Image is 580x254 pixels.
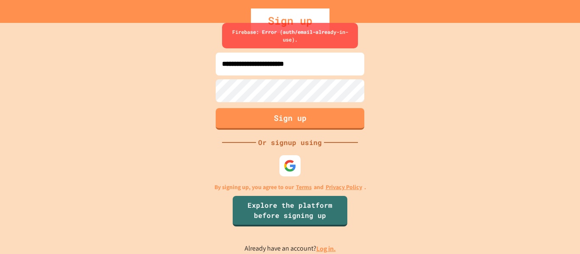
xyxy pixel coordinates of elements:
button: Sign up [216,108,364,130]
a: Terms [296,183,312,192]
a: Explore the platform before signing up [233,196,347,226]
p: Already have an account? [245,243,336,254]
div: Firebase: Error (auth/email-already-in-use). [222,23,358,48]
img: google-icon.svg [284,159,296,172]
div: Sign up [251,8,329,33]
a: Log in. [316,244,336,253]
p: By signing up, you agree to our and . [214,183,366,192]
div: Or signup using [256,137,324,148]
a: Privacy Policy [326,183,362,192]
